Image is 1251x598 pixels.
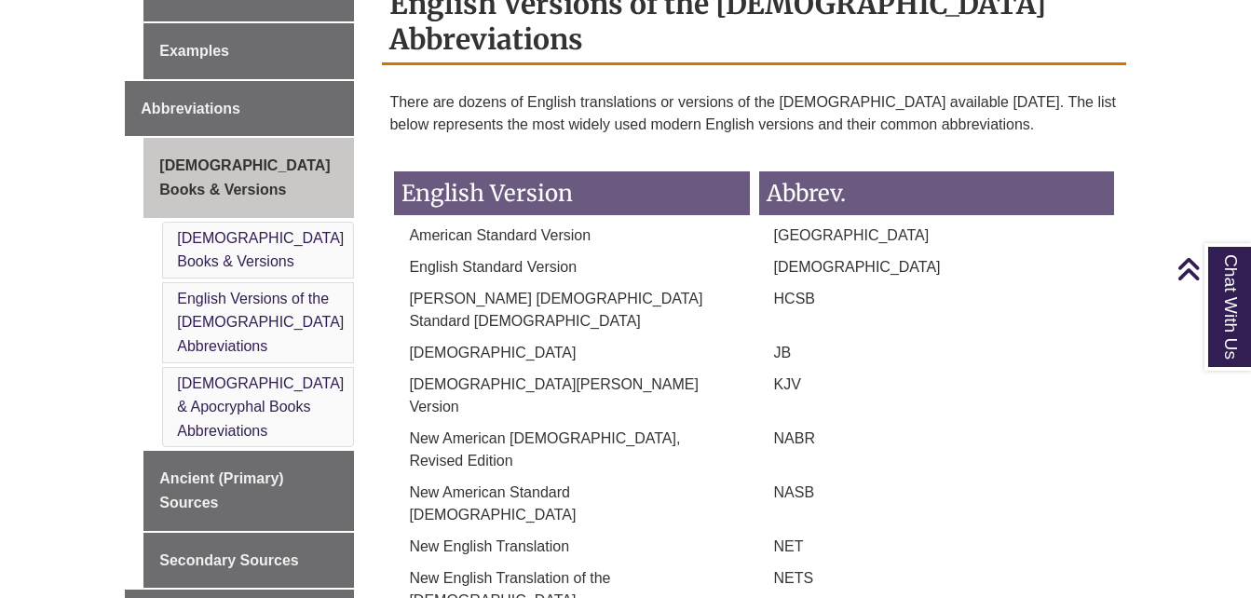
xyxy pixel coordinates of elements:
a: [DEMOGRAPHIC_DATA] & Apocryphal Books Abbreviations [177,375,344,439]
a: English Versions of the [DEMOGRAPHIC_DATA] Abbreviations [177,291,344,354]
p: JB [759,342,1114,364]
a: Secondary Sources [143,533,354,589]
p: [DEMOGRAPHIC_DATA] [759,256,1114,279]
p: [DEMOGRAPHIC_DATA] [394,342,749,364]
p: NET [759,536,1114,558]
a: Examples [143,23,354,79]
p: [GEOGRAPHIC_DATA] [759,224,1114,247]
p: [PERSON_NAME] [DEMOGRAPHIC_DATA] Standard [DEMOGRAPHIC_DATA] [394,288,749,333]
p: American Standard Version [394,224,749,247]
p: New English Translation [394,536,749,558]
p: NABR [759,428,1114,450]
p: [DEMOGRAPHIC_DATA][PERSON_NAME] Version [394,374,749,418]
p: KJV [759,374,1114,396]
a: [DEMOGRAPHIC_DATA] Books & Versions [177,230,344,270]
a: Ancient (Primary) Sources [143,451,354,530]
a: [DEMOGRAPHIC_DATA] Books & Versions [143,138,354,217]
h3: Abbrev. [759,171,1114,215]
p: NETS [759,567,1114,590]
a: Abbreviations [125,81,354,137]
p: NASB [759,482,1114,504]
p: New American Standard [DEMOGRAPHIC_DATA] [394,482,749,526]
a: Back to Top [1176,256,1246,281]
p: HCSB [759,288,1114,310]
span: Abbreviations [141,101,240,116]
p: English Standard Version [394,256,749,279]
p: There are dozens of English translations or versions of the [DEMOGRAPHIC_DATA] available [DATE]. ... [389,84,1118,143]
p: New American [DEMOGRAPHIC_DATA], Revised Edition [394,428,749,472]
h3: English Version [394,171,749,215]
